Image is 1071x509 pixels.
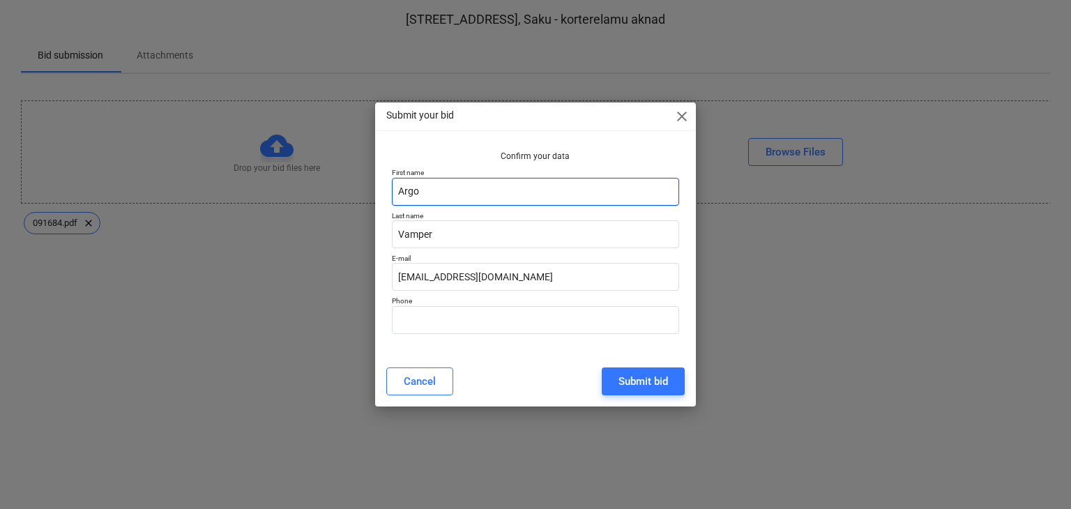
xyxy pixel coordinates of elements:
[386,108,454,123] p: Submit your bid
[674,108,690,125] span: close
[392,296,680,305] p: Phone
[392,168,680,177] p: First name
[404,372,436,390] div: Cancel
[392,151,680,162] p: Confirm your data
[392,254,680,263] p: E-mail
[392,211,680,220] p: Last name
[386,367,453,395] button: Cancel
[602,367,685,395] button: Submit bid
[618,372,668,390] div: Submit bid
